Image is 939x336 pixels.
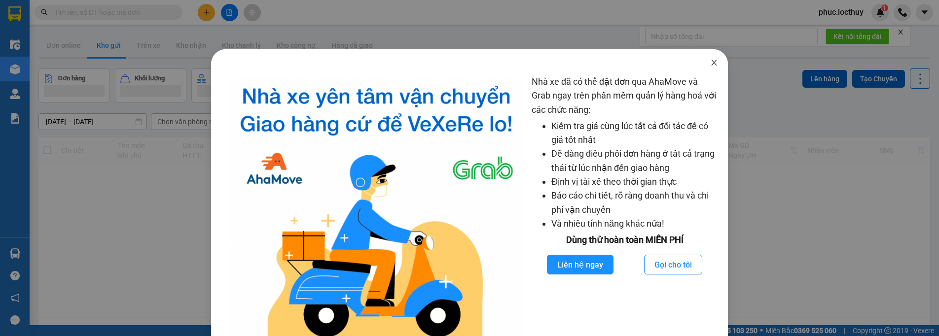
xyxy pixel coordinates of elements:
button: Gọi cho tôi [644,255,702,274]
li: Định vị tài xế theo thời gian thực [551,175,718,189]
li: Kiểm tra giá cùng lúc tất cả đối tác để có giá tốt nhất [551,119,718,147]
button: Close [700,49,728,77]
li: Dễ dàng điều phối đơn hàng ở tất cả trạng thái từ lúc nhận đến giao hàng [551,147,718,175]
span: Gọi cho tôi [654,259,692,271]
div: Dùng thử hoàn toàn MIỄN PHÍ [532,233,718,247]
li: Và nhiều tính năng khác nữa! [551,217,718,231]
button: Liên hệ ngay [547,255,614,274]
span: Liên hệ ngay [557,259,603,271]
li: Báo cáo chi tiết, rõ ràng doanh thu và chi phí vận chuyển [551,189,718,217]
span: close [710,59,718,67]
